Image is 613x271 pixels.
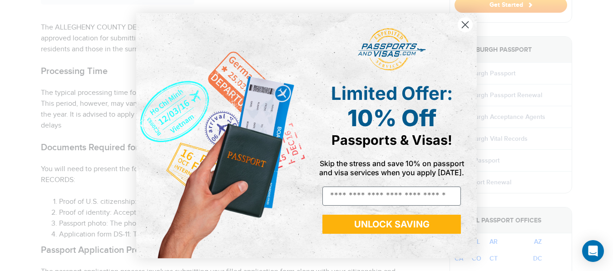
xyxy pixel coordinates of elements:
[347,104,436,132] span: 10% Off
[136,13,306,258] img: de9cda0d-0715-46ca-9a25-073762a91ba7.png
[331,132,452,148] span: Passports & Visas!
[358,28,426,71] img: passports and visas
[319,159,464,177] span: Skip the stress and save 10% on passport and visa services when you apply [DATE].
[331,82,453,104] span: Limited Offer:
[322,215,461,234] button: UNLOCK SAVING
[457,17,473,33] button: Close dialog
[582,240,604,262] div: Open Intercom Messenger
